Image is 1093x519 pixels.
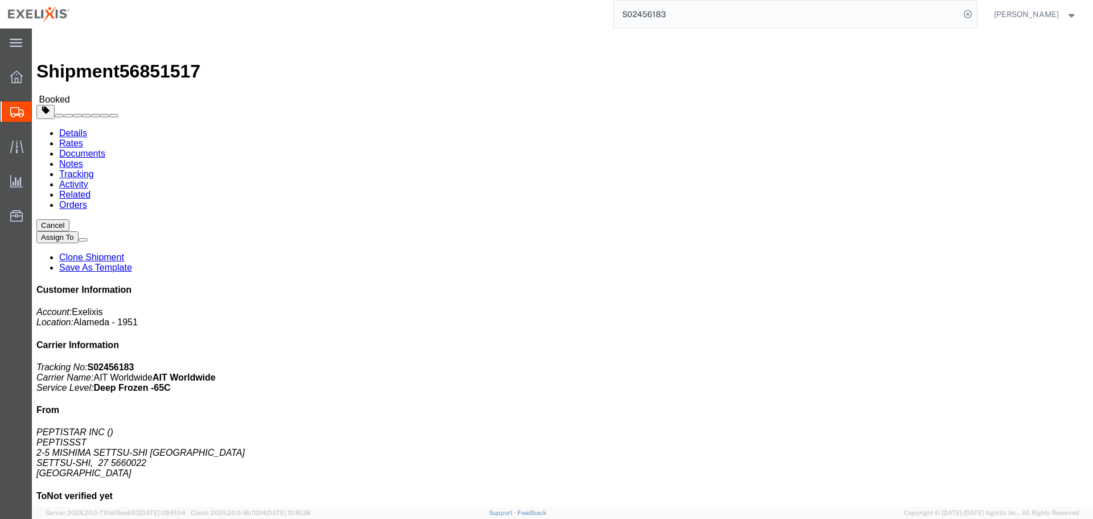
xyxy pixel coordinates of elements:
a: Feedback [517,509,546,516]
span: Server: 2025.20.0-710e05ee653 [46,509,186,516]
iframe: FS Legacy Container [32,28,1093,507]
span: Fred Eisenman [994,8,1059,21]
img: logo [8,6,69,23]
a: Support [489,509,517,516]
span: Copyright © [DATE]-[DATE] Agistix Inc., All Rights Reserved [904,508,1079,518]
button: [PERSON_NAME] [993,7,1078,21]
span: [DATE] 09:51:04 [139,509,186,516]
input: Search for shipment number, reference number [614,1,960,28]
span: [DATE] 10:16:38 [266,509,310,516]
span: Client: 2025.20.0-8b113f4 [191,509,310,516]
